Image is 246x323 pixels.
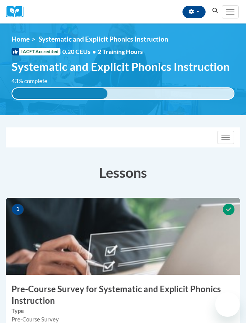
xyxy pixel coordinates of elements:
a: Cox Campus [6,6,29,18]
button: Account Settings [182,6,206,18]
span: 2 Training Hours [98,48,143,55]
span: • [92,48,96,55]
span: IACET Accredited [12,48,60,55]
label: 43% complete [12,77,56,85]
img: Logo brand [6,6,29,18]
label: Type [12,307,234,315]
h3: Lessons [6,163,240,182]
button: Search [209,6,221,15]
span: 0.20 CEUs [62,47,98,56]
span: Systematic and Explicit Phonics Instruction [12,60,230,73]
span: Systematic and Explicit Phonics Instruction [38,35,168,43]
span: 1 [12,204,24,215]
img: Course Image [6,198,240,275]
div: 43% complete [12,88,107,99]
iframe: Button to launch messaging window [215,292,240,317]
a: Home [12,35,30,43]
h3: Pre-Course Survey for Systematic and Explicit Phonics Instruction [6,283,240,307]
